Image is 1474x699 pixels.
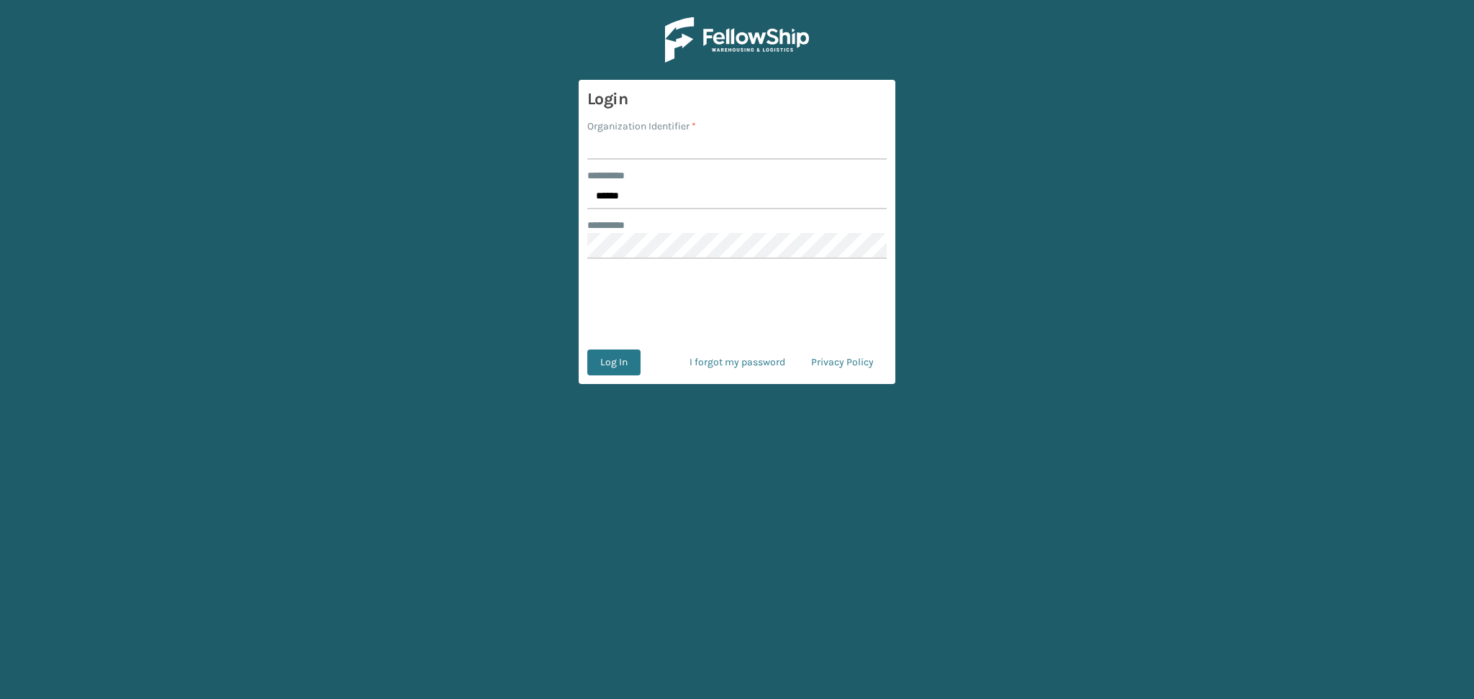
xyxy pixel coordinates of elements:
[665,17,809,63] img: Logo
[587,119,696,134] label: Organization Identifier
[798,349,887,375] a: Privacy Policy
[677,349,798,375] a: I forgot my password
[587,349,641,375] button: Log In
[628,276,846,332] iframe: reCAPTCHA
[587,88,887,110] h3: Login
